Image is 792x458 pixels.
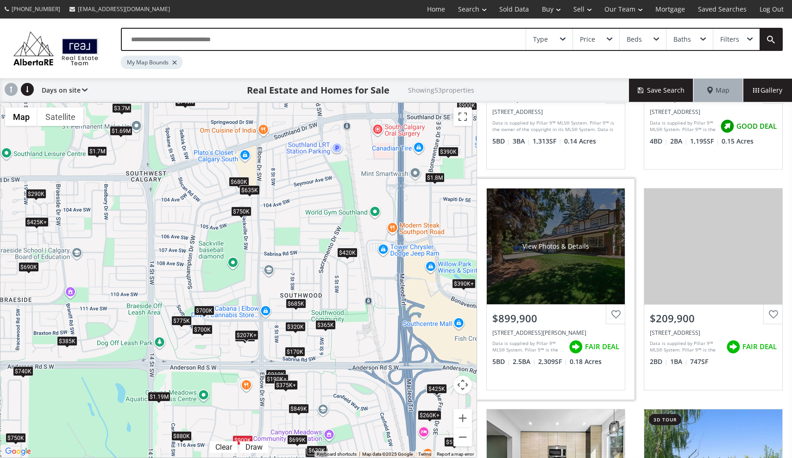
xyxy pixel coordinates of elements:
[742,342,777,351] span: FAIR DEAL
[513,357,536,366] span: 2.5 BA
[650,119,716,133] div: Data is supplied by Pillar 9™ MLS® System. Pillar 9™ is the owner of the copyright in its MLS® Sy...
[670,137,688,146] span: 2 BA
[566,338,585,356] img: rating icon
[437,452,474,457] a: Report a map error
[171,431,192,441] div: $880K
[453,376,472,394] button: Map camera controls
[112,103,132,113] div: $3.7M
[492,340,564,354] div: Data is supplied by Pillar 9™ MLS® System. Pillar 9™ is the owner of the copyright in its MLS® Sy...
[452,279,476,289] div: $390K+
[307,445,327,455] div: $630K
[285,347,305,357] div: $170K
[148,392,170,402] div: $1.19M
[9,29,102,68] img: Logo
[650,340,722,354] div: Data is supplied by Pillar 9™ MLS® System. Pillar 9™ is the owner of the copyright in its MLS® Sy...
[315,320,336,330] div: $365K
[231,207,251,216] div: $750K
[57,336,77,346] div: $385K
[408,87,474,94] h2: Showing 53 properties
[736,121,777,131] span: GOOD DEAL
[492,311,619,326] div: $899,900
[635,179,792,399] a: $209,900[STREET_ADDRESS]Data is supplied by Pillar 9™ MLS® System. Pillar 9™ is the owner of the ...
[38,107,83,126] button: Show satellite imagery
[266,370,286,379] div: $210K
[492,329,619,337] div: 111 Canata Close SW, Calgary, AB T2W 1P8
[229,177,249,187] div: $680K
[585,342,619,351] span: FAIR DEAL
[13,366,33,376] div: $740K
[289,404,309,414] div: $849K
[427,384,447,394] div: $425K
[210,443,238,452] div: Click to clear.
[570,357,602,366] span: 0.18 Acres
[305,448,328,458] div: $1.07M
[650,357,668,366] span: 2 BD
[492,119,617,133] div: Data is supplied by Pillar 9™ MLS® System. Pillar 9™ is the owner of the copyright in its MLS® Sy...
[3,445,33,458] img: Google
[722,137,754,146] span: 0.15 Acres
[673,36,691,43] div: Baths
[720,36,739,43] div: Filters
[247,84,390,97] h1: Real Estate and Homes for Sale
[6,433,26,443] div: $750K
[243,443,265,452] div: Draw
[627,36,642,43] div: Beds
[690,137,719,146] span: 1,195 SF
[650,137,668,146] span: 4 BD
[121,56,182,69] div: My Map Bounds
[425,173,445,182] div: $1.8M
[110,126,132,136] div: $1.69M
[670,357,688,366] span: 1 BA
[3,445,33,458] a: Open this area in Google Maps (opens a new window)
[457,100,477,110] div: $900K
[12,5,60,13] span: [PHONE_NUMBER]
[492,137,510,146] span: 5 BD
[25,217,49,227] div: $425K+
[650,329,777,337] div: 11620 Elbow Drive SW #504, Calgary, AB T2W 3L6
[239,185,260,195] div: $635K
[175,97,195,107] div: $749K
[453,107,472,126] button: Toggle fullscreen view
[274,380,298,390] div: $375K+
[743,79,792,102] div: Gallery
[19,262,39,272] div: $690K
[580,36,595,43] div: Price
[477,179,635,399] a: View Photos & Details$899,900[STREET_ADDRESS][PERSON_NAME]Data is supplied by Pillar 9™ MLS® Syst...
[286,299,306,308] div: $685K
[37,79,88,102] div: Days on site
[26,189,46,199] div: $290K
[492,108,619,116] div: 208 Woodpark Place SW, Calgary, AB T2M 2S5
[194,306,214,315] div: $700K
[444,437,465,447] div: $515K
[5,107,38,126] button: Show street map
[513,137,530,146] span: 3 BA
[564,137,596,146] span: 0.14 Acres
[538,357,567,366] span: 2,309 SF
[265,374,289,384] div: $190K+
[522,242,589,251] div: View Photos & Details
[707,86,729,95] span: Map
[78,5,170,13] span: [EMAIL_ADDRESS][DOMAIN_NAME]
[650,108,777,116] div: 6 Snowdon Crescent SW, Calgary, AB T2W0S1
[718,117,736,136] img: rating icon
[418,410,441,420] div: $260K+
[88,146,107,156] div: $1.7M
[533,36,548,43] div: Type
[235,330,258,340] div: $207K+
[753,86,782,95] span: Gallery
[287,435,308,445] div: $699K
[418,452,431,457] a: Terms
[233,435,253,445] div: $900K
[724,338,742,356] img: rating icon
[317,451,357,458] button: Keyboard shortcuts
[492,357,510,366] span: 5 BD
[285,322,306,332] div: $320K
[438,147,459,157] div: $390K
[453,409,472,427] button: Zoom in
[65,0,175,18] a: [EMAIL_ADDRESS][DOMAIN_NAME]
[650,311,777,326] div: $209,900
[192,325,213,334] div: $700K
[337,248,358,257] div: $420K
[694,79,743,102] div: Map
[629,79,694,102] button: Save Search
